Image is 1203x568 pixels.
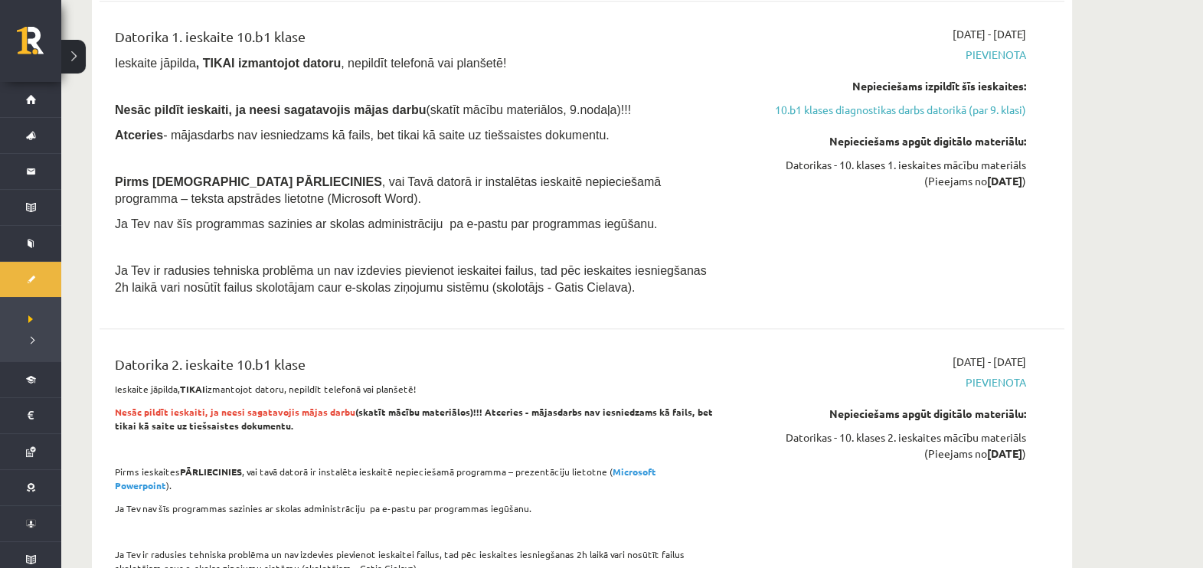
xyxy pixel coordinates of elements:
span: , vai Tavā datorā ir instalētas ieskaitē nepieciešamā programma – teksta apstrādes lietotne (Micr... [115,175,661,205]
span: [DATE] - [DATE] [953,354,1026,370]
div: Datorika 2. ieskaite 10.b1 klase [115,354,714,382]
span: Ja Tev nav šīs programmas sazinies ar skolas administrāciju pa e-pastu par programmas iegūšanu. [115,217,657,230]
a: Rīgas 1. Tālmācības vidusskola [17,27,61,65]
span: Pirms [DEMOGRAPHIC_DATA] PĀRLIECINIES [115,175,382,188]
span: Pievienota [737,47,1026,63]
strong: [DATE] [987,446,1022,460]
p: Ieskaite jāpilda, izmantojot datoru, nepildīt telefonā vai planšetē! [115,382,714,396]
b: Atceries [115,129,163,142]
div: Datorikas - 10. klases 1. ieskaites mācību materiāls (Pieejams no ) [737,157,1026,189]
div: Nepieciešams izpildīt šīs ieskaites: [737,78,1026,94]
strong: Microsoft Powerpoint [115,465,656,491]
strong: (skatīt mācību materiālos)!!! Atceries - mājasdarbs nav iesniedzams kā fails, bet tikai kā saite ... [115,406,713,432]
div: Datorikas - 10. klases 2. ieskaites mācību materiāls (Pieejams no ) [737,429,1026,462]
span: [DATE] - [DATE] [953,26,1026,42]
b: , TIKAI izmantojot datoru [196,57,341,70]
p: Pirms ieskaites , vai tavā datorā ir instalēta ieskaitē nepieciešamā programma – prezentāciju lie... [115,465,714,492]
span: Nesāc pildīt ieskaiti, ja neesi sagatavojis mājas darbu [115,103,426,116]
div: Datorika 1. ieskaite 10.b1 klase [115,26,714,54]
div: Nepieciešams apgūt digitālo materiālu: [737,406,1026,422]
strong: PĀRLIECINIES [180,465,242,478]
span: Ieskaite jāpilda , nepildīt telefonā vai planšetē! [115,57,506,70]
strong: TIKAI [180,383,205,395]
span: Pievienota [737,374,1026,390]
div: Nepieciešams apgūt digitālo materiālu: [737,133,1026,149]
p: Ja Tev nav šīs programmas sazinies ar skolas administrāciju pa e-pastu par programmas iegūšanu. [115,501,714,515]
span: (skatīt mācību materiālos, 9.nodaļa)!!! [426,103,631,116]
span: Nesāc pildīt ieskaiti, ja neesi sagatavojis mājas darbu [115,406,355,418]
strong: [DATE] [987,174,1022,188]
a: 10.b1 klases diagnostikas darbs datorikā (par 9. klasi) [737,102,1026,118]
span: Ja Tev ir radusies tehniska problēma un nav izdevies pievienot ieskaitei failus, tad pēc ieskaite... [115,264,707,294]
span: - mājasdarbs nav iesniedzams kā fails, bet tikai kā saite uz tiešsaistes dokumentu. [115,129,610,142]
